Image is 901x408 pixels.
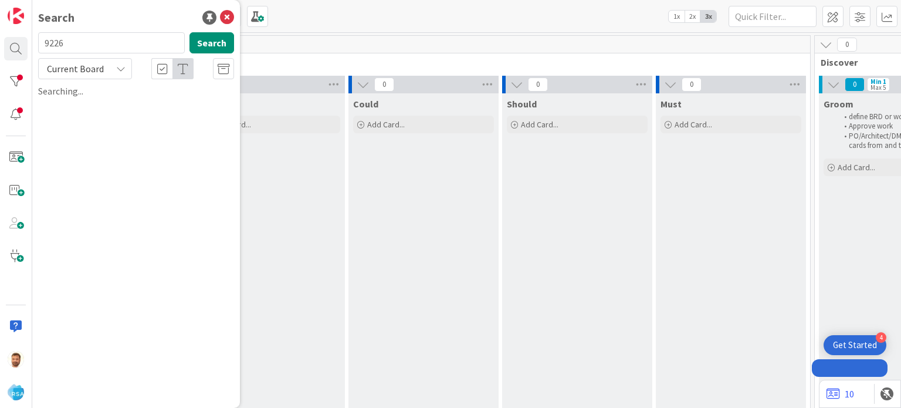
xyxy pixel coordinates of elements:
a: 10 [827,387,854,401]
div: Open Get Started checklist, remaining modules: 4 [824,335,886,355]
input: Quick Filter... [729,6,817,27]
span: Current Board [47,63,104,75]
div: Min 1 [870,79,886,85]
div: Get Started [833,339,877,351]
button: Search [189,32,234,53]
span: Add Card... [367,119,405,130]
span: 1x [669,11,685,22]
span: 0 [682,77,702,92]
span: Could [353,98,378,110]
span: Add Card... [675,119,712,130]
span: Add Card... [838,162,875,173]
img: Visit kanbanzone.com [8,8,24,24]
img: AS [8,351,24,367]
div: 4 [876,332,886,343]
img: avatar [8,384,24,400]
div: Search [38,9,74,26]
input: Search for title... [38,32,185,53]
span: 2x [685,11,700,22]
span: Should [507,98,537,110]
span: Groom [824,98,853,110]
span: 3x [700,11,716,22]
span: Product Backlog [43,56,795,68]
span: Add Card... [521,119,558,130]
span: 0 [528,77,548,92]
div: Searching... [38,84,234,98]
span: 0 [845,77,865,92]
div: Max 5 [870,85,886,90]
span: Must [660,98,682,110]
span: 0 [837,38,857,52]
span: 0 [374,77,394,92]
